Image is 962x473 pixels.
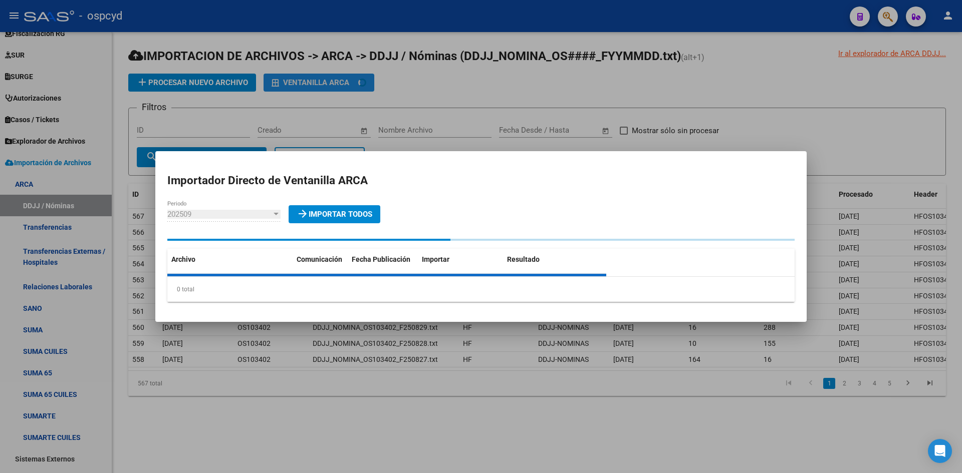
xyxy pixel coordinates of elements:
datatable-header-cell: Archivo [167,249,293,270]
datatable-header-cell: Resultado [503,249,606,270]
span: Comunicación [297,255,342,263]
button: Importar Todos [289,205,380,223]
span: Importar [422,255,449,263]
span: Fecha Publicación [352,255,410,263]
span: Archivo [171,255,195,263]
datatable-header-cell: Comunicación [293,249,348,270]
datatable-header-cell: Importar [418,249,503,270]
div: 0 total [167,277,795,302]
div: Open Intercom Messenger [928,439,952,463]
h2: Importador Directo de Ventanilla ARCA [167,172,795,189]
mat-icon: arrow_forward [297,208,309,220]
datatable-header-cell: Fecha Publicación [348,249,418,270]
span: Resultado [507,255,540,263]
span: Importar Todos [297,210,372,219]
span: 202509 [167,210,191,219]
